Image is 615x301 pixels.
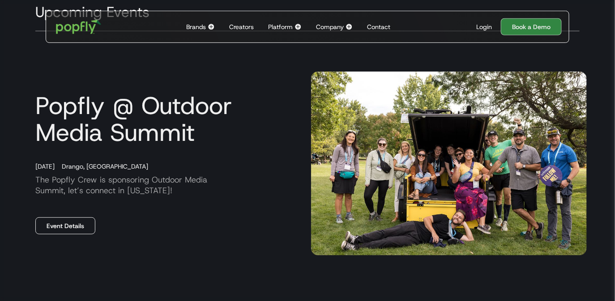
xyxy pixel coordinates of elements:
a: Contact [363,11,394,42]
div: Platform [268,22,293,31]
h2: Upcoming Events [35,4,580,31]
div: Login [476,22,492,31]
div: Drango, [GEOGRAPHIC_DATA] [55,162,148,171]
a: home [50,13,107,40]
a: Book a Demo [501,18,562,35]
a: Event Details [35,217,95,234]
p: The Popfly Crew is sponsoring Outdoor Media Summit, let’s connect in [US_STATE]! [28,174,304,196]
a: Login [473,22,495,31]
div: Company [316,22,344,31]
div: Brands [186,22,206,31]
div: [DATE] [28,162,55,171]
div: Creators [229,22,254,31]
div: Contact [367,22,390,31]
h3: Popfly @ Outdoor Media Summit [28,92,304,146]
a: Creators [226,11,257,42]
